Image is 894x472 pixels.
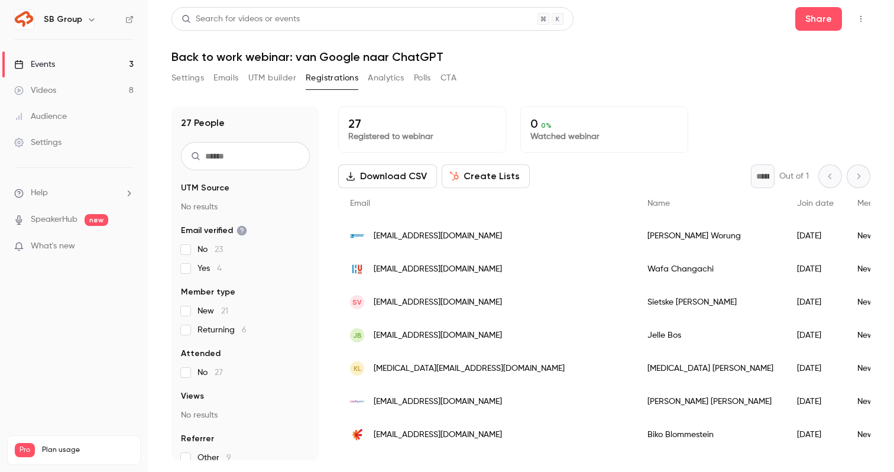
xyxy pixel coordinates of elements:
[636,219,785,253] div: [PERSON_NAME] Worung
[374,296,502,309] span: [EMAIL_ADDRESS][DOMAIN_NAME]
[14,137,61,148] div: Settings
[197,452,231,464] span: Other
[785,286,846,319] div: [DATE]
[213,69,238,88] button: Emails
[181,182,310,464] section: facet-groups
[181,348,221,360] span: Attended
[785,319,846,352] div: [DATE]
[181,433,214,445] span: Referrer
[14,59,55,70] div: Events
[197,263,222,274] span: Yes
[779,170,809,182] p: Out of 1
[31,214,77,226] a: SpeakerHub
[181,409,310,421] p: No results
[785,418,846,451] div: [DATE]
[350,395,364,409] img: mediquest.nl
[42,445,133,455] span: Plan usage
[785,219,846,253] div: [DATE]
[197,305,228,317] span: New
[530,131,678,143] p: Watched webinar
[31,240,75,253] span: What's new
[85,214,108,226] span: new
[636,253,785,286] div: Wafa Changachi
[785,385,846,418] div: [DATE]
[217,264,222,273] span: 4
[197,324,247,336] span: Returning
[368,69,404,88] button: Analytics
[215,368,223,377] span: 27
[636,418,785,451] div: Biko Blommestein
[374,230,502,243] span: [EMAIL_ADDRESS][DOMAIN_NAME]
[14,111,67,122] div: Audience
[14,187,134,199] li: help-dropdown-opener
[636,352,785,385] div: [MEDICAL_DATA] [PERSON_NAME]
[440,69,456,88] button: CTA
[31,187,48,199] span: Help
[352,297,362,308] span: Sv
[541,121,552,130] span: 0 %
[15,10,34,29] img: SB Group
[181,182,229,194] span: UTM Source
[636,286,785,319] div: Sietske [PERSON_NAME]
[248,69,296,88] button: UTM builder
[119,241,134,252] iframe: Noticeable Trigger
[354,363,361,374] span: KL
[350,262,364,276] img: student.hu.nl
[221,307,228,315] span: 21
[181,390,204,402] span: Views
[636,385,785,418] div: [PERSON_NAME] [PERSON_NAME]
[442,164,530,188] button: Create Lists
[374,363,565,375] span: [MEDICAL_DATA][EMAIL_ADDRESS][DOMAIN_NAME]
[181,201,310,213] p: No results
[348,117,496,131] p: 27
[350,199,370,208] span: Email
[14,85,56,96] div: Videos
[795,7,842,31] button: Share
[797,199,834,208] span: Join date
[197,367,223,379] span: No
[353,330,362,341] span: JB
[374,396,502,408] span: [EMAIL_ADDRESS][DOMAIN_NAME]
[374,263,502,276] span: [EMAIL_ADDRESS][DOMAIN_NAME]
[374,429,502,441] span: [EMAIL_ADDRESS][DOMAIN_NAME]
[306,69,358,88] button: Registrations
[181,286,235,298] span: Member type
[44,14,82,25] h6: SB Group
[785,253,846,286] div: [DATE]
[181,225,247,237] span: Email verified
[226,454,231,462] span: 9
[181,116,225,130] h1: 27 People
[338,164,437,188] button: Download CSV
[242,326,247,334] span: 6
[15,443,35,457] span: Pro
[647,199,670,208] span: Name
[530,117,678,131] p: 0
[215,245,223,254] span: 23
[348,131,496,143] p: Registered to webinar
[171,69,204,88] button: Settings
[350,428,364,442] img: kenniscentrumsportenbewegen.nl
[350,229,364,243] img: broekmanlogistics.com
[785,352,846,385] div: [DATE]
[636,319,785,352] div: Jelle Bos
[374,329,502,342] span: [EMAIL_ADDRESS][DOMAIN_NAME]
[182,13,300,25] div: Search for videos or events
[197,244,223,256] span: No
[414,69,431,88] button: Polls
[171,50,870,64] h1: Back to work webinar: van Google naar ChatGPT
